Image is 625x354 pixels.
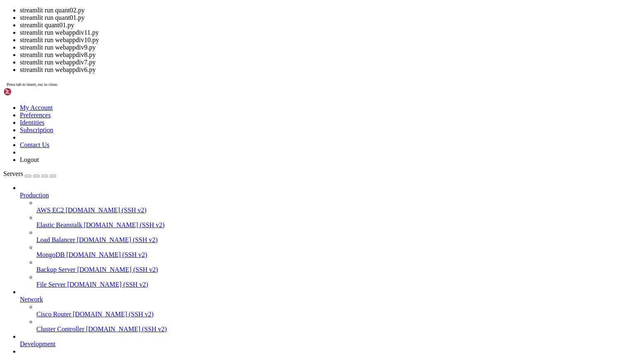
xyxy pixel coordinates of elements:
li: streamlit run webappdiv9.py [20,44,622,51]
span: ~ [69,216,73,223]
a: Elastic Beanstalk [DOMAIN_NAME] (SSH v2) [36,221,622,229]
li: Development [20,333,622,348]
span: [DOMAIN_NAME] (SSH v2) [67,281,148,288]
a: Servers [3,170,56,177]
x-row: * Documentation: [URL][DOMAIN_NAME] [3,17,517,24]
a: Preferences [20,112,51,119]
span: Production [20,192,49,199]
span: File Server [36,281,66,288]
span: Cluster Controller [36,325,84,333]
li: streamlit run webappdiv10.py [20,36,622,44]
x-row: * Management: [URL][DOMAIN_NAME] [3,24,517,31]
img: Shellngn [3,88,51,96]
a: Logout [20,156,39,163]
span: [DOMAIN_NAME] (SSH v2) [77,236,158,243]
span: Load Balancer [36,236,75,243]
li: streamlit run quant02.py [20,7,622,14]
a: Load Balancer [DOMAIN_NAME] (SSH v2) [36,236,622,244]
a: Cluster Controller [DOMAIN_NAME] (SSH v2) [36,325,622,333]
li: streamlit run webappdiv8.py [20,51,622,59]
x-row: Usage of /: 19.9% of 76.45GB [3,65,517,72]
x-row: Users logged in: 0 [3,93,517,100]
li: Backup Server [DOMAIN_NAME] (SSH v2) [36,259,622,273]
a: Network [20,296,622,303]
a: Cisco Router [DOMAIN_NAME] (SSH v2) [36,311,622,318]
span: Press tab to insert, esc to close. [7,82,58,87]
a: My Account [20,104,53,111]
x-row: * Strictly confined Kubernetes makes edge and IoT secure. Learn how MicroK8s [3,120,517,127]
span: Backup Server [36,266,76,273]
li: Cisco Router [DOMAIN_NAME] (SSH v2) [36,303,622,318]
span: Servers [3,170,23,177]
span: [DOMAIN_NAME] (SSH v2) [66,207,147,214]
span: [DOMAIN_NAME] (SSH v2) [86,325,167,333]
span: [DOMAIN_NAME] (SSH v2) [66,251,147,258]
x-row: IPv4 address for ens3: [TECHNICAL_ID] [3,100,517,107]
x-row: * Support: [URL][DOMAIN_NAME] [3,31,517,38]
x-row: just raised the bar for easy, resilient and secure K8s cluster deployment. [3,127,517,134]
x-row: Enable ESM Apps to receive additional future security updates. [3,182,517,189]
x-row: : $ python3 -m venv myenv [3,216,517,223]
span: ubuntu@vps-d35ccc65 [26,230,89,237]
a: Development [20,340,622,348]
a: Backup Server [DOMAIN_NAME] (SSH v2) [36,266,622,273]
x-row: See [URL][DOMAIN_NAME] or run: sudo pro status [3,189,517,196]
x-row: [URL][DOMAIN_NAME] [3,141,517,148]
x-row: Memory usage: 25% [3,72,517,79]
a: AWS EC2 [DOMAIN_NAME] (SSH v2) [36,207,622,214]
x-row: System information as of [DATE] [3,45,517,52]
x-row: IPv6 address for ens3: [TECHNICAL_ID] [3,106,517,113]
a: Subscription [20,126,53,133]
div: (41, 33) [146,230,150,237]
li: streamlit run webappdiv11.py [20,29,622,36]
li: streamlit quant01.py [20,21,622,29]
li: File Server [DOMAIN_NAME] (SSH v2) [36,273,622,288]
span: [DOMAIN_NAME] (SSH v2) [84,221,165,228]
span: ubuntu@vps-d35ccc65 [3,216,66,223]
a: Production [20,192,622,199]
x-row: Last login: [DATE] from [TECHNICAL_ID] [3,209,517,216]
a: MongoDB [DOMAIN_NAME] (SSH v2) [36,251,622,259]
x-row: : $ source myenv/bin/activate [3,223,517,230]
x-row: Welcome to Ubuntu 24.04.3 LTS (GNU/Linux 6.8.0-79-generic x86_64) [3,3,517,10]
li: Production [20,184,622,288]
x-row: Expanded Security Maintenance for Applications is not enabled. [3,154,517,162]
span: ~ [69,223,73,230]
li: AWS EC2 [DOMAIN_NAME] (SSH v2) [36,199,622,214]
span: [DOMAIN_NAME] (SSH v2) [77,266,158,273]
a: Contact Us [20,141,50,148]
span: MongoDB [36,251,64,258]
li: Elastic Beanstalk [DOMAIN_NAME] (SSH v2) [36,214,622,229]
li: streamlit run webappdiv6.py [20,66,622,74]
span: Development [20,340,55,347]
span: [DOMAIN_NAME] (SSH v2) [73,311,154,318]
span: AWS EC2 [36,207,64,214]
x-row: (myenv) : $ streamlit [3,230,517,237]
span: Cisco Router [36,311,71,318]
li: streamlit run webappdiv7.py [20,59,622,66]
span: Elastic Beanstalk [36,221,82,228]
x-row: 0 updates can be applied immediately. [3,168,517,175]
a: File Server [DOMAIN_NAME] (SSH v2) [36,281,622,288]
x-row: Processes: 138 [3,86,517,93]
li: streamlit run quant01.py [20,14,622,21]
x-row: System load: 0.0 [3,58,517,65]
x-row: Swap usage: 0% [3,79,517,86]
span: ~ [93,230,96,237]
a: Identities [20,119,45,126]
span: Network [20,296,43,303]
li: MongoDB [DOMAIN_NAME] (SSH v2) [36,244,622,259]
span: ubuntu@vps-d35ccc65 [3,223,66,230]
li: Network [20,288,622,333]
li: Cluster Controller [DOMAIN_NAME] (SSH v2) [36,318,622,333]
li: Load Balancer [DOMAIN_NAME] (SSH v2) [36,229,622,244]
